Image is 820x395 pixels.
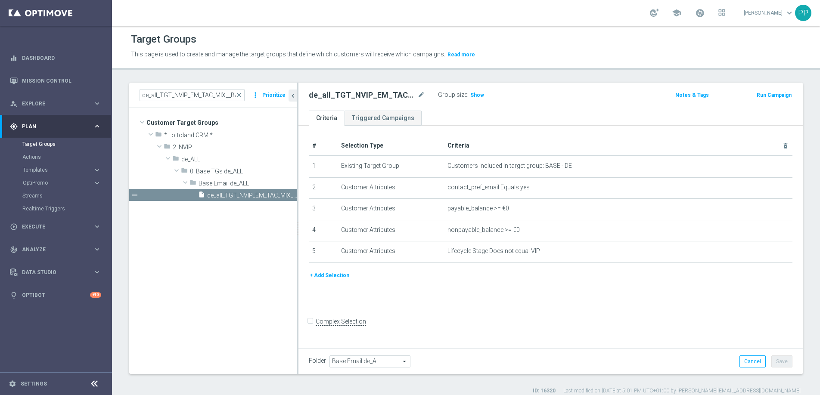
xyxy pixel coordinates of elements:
td: Customer Attributes [338,220,444,241]
i: equalizer [10,54,18,62]
div: Explore [10,100,93,108]
span: Lifecycle Stage Does not equal VIP [447,247,540,255]
label: : [467,91,469,99]
div: Target Groups [22,138,111,151]
div: +10 [90,292,101,298]
div: Data Studio [10,268,93,276]
i: settings [9,380,16,388]
div: Templates [23,167,93,173]
a: Actions [22,154,90,160]
span: Criteria [447,142,469,149]
label: ID: 16320 [533,387,556,395]
div: Mission Control [10,69,101,92]
button: Prioritize [261,89,287,101]
input: Quick find group or folder [140,89,245,101]
div: OptiPromo [22,176,111,189]
div: Streams [22,189,111,202]
button: equalizer Dashboard [9,55,102,62]
button: + Add Selection [309,271,350,280]
span: * Lottoland CRM * [164,132,297,139]
i: folder [181,167,188,177]
i: track_changes [10,246,18,253]
button: person_search Explore keyboard_arrow_right [9,100,102,107]
button: OptiPromo keyboard_arrow_right [22,179,102,186]
a: Settings [21,381,47,386]
i: folder [164,143,171,153]
div: OptiPromo [23,180,93,185]
a: Target Groups [22,141,90,148]
a: Realtime Triggers [22,205,90,212]
td: 5 [309,241,338,263]
i: keyboard_arrow_right [93,245,101,253]
i: chevron_left [289,92,297,100]
td: 4 [309,220,338,241]
button: Cancel [739,355,766,367]
span: Base Email de_ALL [199,180,297,187]
span: Data Studio [22,270,93,275]
div: Templates [22,164,111,176]
label: Group size [438,91,467,99]
a: Dashboard [22,46,101,69]
div: Actions [22,151,111,164]
span: 0. Base TGs de_ALL [190,168,297,175]
i: keyboard_arrow_right [93,99,101,108]
i: insert_drive_file [198,191,205,201]
div: Analyze [10,246,93,253]
button: Mission Control [9,77,102,84]
button: play_circle_outline Execute keyboard_arrow_right [9,223,102,230]
div: PP [795,5,811,21]
i: delete_forever [782,142,789,149]
i: keyboard_arrow_right [93,179,101,187]
td: 3 [309,199,338,220]
button: Notes & Tags [674,90,710,100]
span: Explore [22,101,93,106]
div: Optibot [10,284,101,306]
td: Customer Attributes [338,199,444,220]
button: chevron_left [289,89,297,102]
td: Customer Attributes [338,241,444,263]
button: lightbulb Optibot +10 [9,292,102,299]
button: Templates keyboard_arrow_right [22,167,102,173]
span: Execute [22,224,93,229]
span: school [672,8,681,18]
span: Analyze [22,247,93,252]
div: Realtime Triggers [22,202,111,215]
td: 2 [309,177,338,199]
a: [PERSON_NAME]keyboard_arrow_down [743,6,795,19]
a: Streams [22,192,90,199]
span: payable_balance >= €0 [447,205,509,212]
span: This page is used to create and manage the target groups that define which customers will receive... [131,51,445,58]
span: Customers included in target group: BASE - DE [447,162,572,170]
div: Dashboard [10,46,101,69]
span: Show [470,92,484,98]
a: Optibot [22,284,90,306]
button: gps_fixed Plan keyboard_arrow_right [9,123,102,130]
span: nonpayable_balance >= €0 [447,226,520,234]
span: close [236,92,242,99]
i: folder [189,179,196,189]
i: keyboard_arrow_right [93,122,101,130]
i: folder [155,131,162,141]
i: gps_fixed [10,123,18,130]
button: track_changes Analyze keyboard_arrow_right [9,246,102,253]
label: Complex Selection [316,318,366,326]
button: Read more [447,50,476,59]
td: Existing Target Group [338,156,444,177]
label: Last modified on [DATE] at 5:01 PM UTC+01:00 by [PERSON_NAME][EMAIL_ADDRESS][DOMAIN_NAME] [563,387,801,395]
div: Plan [10,123,93,130]
span: contact_pref_email Equals yes [447,184,530,191]
button: Run Campaign [756,90,792,100]
i: person_search [10,100,18,108]
div: Execute [10,223,93,231]
button: Data Studio keyboard_arrow_right [9,269,102,276]
td: 1 [309,156,338,177]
